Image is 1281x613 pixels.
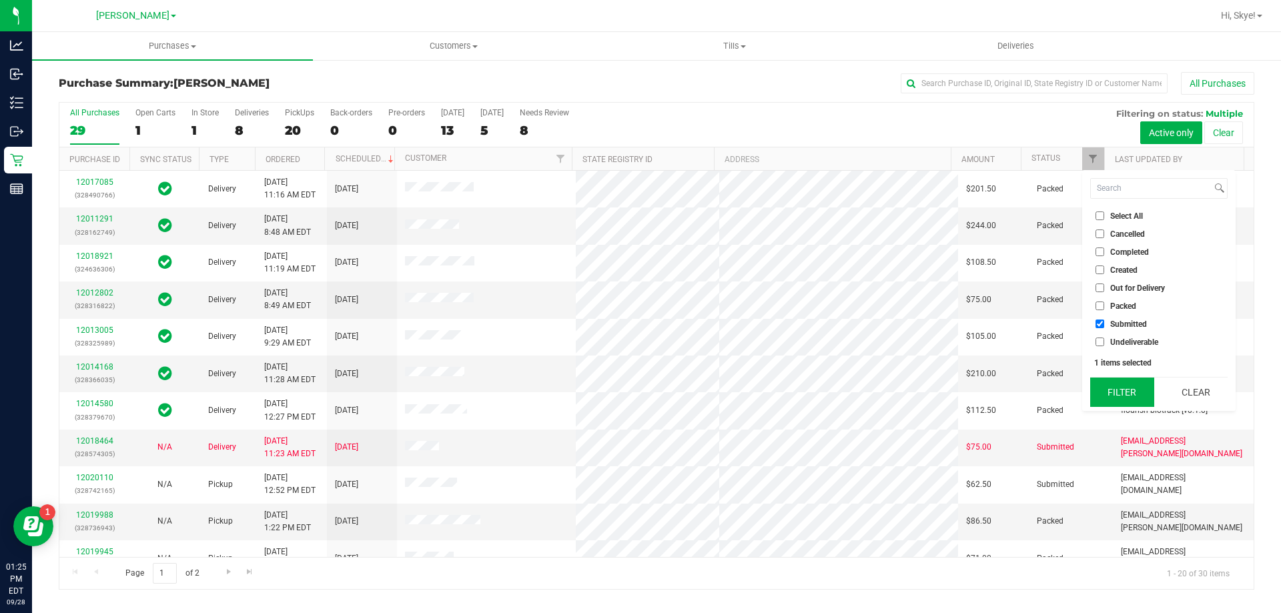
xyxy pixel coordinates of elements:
p: (328379670) [67,411,121,424]
a: 12014580 [76,399,113,408]
span: [DATE] [335,515,358,528]
a: 12019945 [76,547,113,556]
span: Packed [1037,368,1063,380]
inline-svg: Reports [10,182,23,195]
a: Tills [594,32,875,60]
span: Not Applicable [157,442,172,452]
span: In Sync [158,401,172,420]
inline-svg: Inbound [10,67,23,81]
a: State Registry ID [582,155,653,164]
span: $112.50 [966,404,996,417]
iframe: Resource center [13,506,53,546]
a: Last Updated By [1115,155,1182,164]
span: Completed [1110,248,1149,256]
button: N/A [157,552,172,565]
span: [DATE] [335,441,358,454]
p: 09/28 [6,597,26,607]
span: Hi, Skye! [1221,10,1256,21]
div: 1 items selected [1094,358,1224,368]
inline-svg: Retail [10,153,23,167]
span: Packed [1037,404,1063,417]
input: Select All [1096,211,1104,220]
span: Delivery [208,293,236,306]
a: 12012802 [76,288,113,297]
span: Pickup [208,552,233,565]
a: 12018464 [76,436,113,446]
span: [DATE] 11:16 AM EDT [264,176,316,201]
input: 1 [153,563,177,584]
p: (328366035) [67,374,121,386]
span: Purchases [32,40,313,52]
span: Submitted [1110,320,1147,328]
span: Not Applicable [157,516,172,526]
span: In Sync [158,364,172,383]
span: [DATE] 11:23 AM EDT [264,435,316,460]
span: Delivery [208,368,236,380]
a: Scheduled [336,154,396,163]
div: PickUps [285,108,314,117]
span: [DATE] [335,219,358,232]
div: 5 [480,123,504,138]
div: 0 [388,123,425,138]
button: Filter [1090,378,1154,407]
th: Address [714,147,951,171]
span: [DATE] 11:28 AM EDT [264,361,316,386]
span: Select All [1110,212,1143,220]
span: [DATE] [335,256,358,269]
span: Created [1110,266,1138,274]
div: Back-orders [330,108,372,117]
span: [DATE] [335,404,358,417]
span: [DATE] 9:29 AM EDT [264,324,311,350]
h3: Purchase Summary: [59,77,457,89]
span: Cancelled [1110,230,1145,238]
button: All Purchases [1181,72,1254,95]
p: (328574305) [67,448,121,460]
a: Go to the next page [219,563,238,581]
button: Clear [1204,121,1243,144]
span: Packed [1037,552,1063,565]
p: (328736943) [67,522,121,534]
div: 20 [285,123,314,138]
input: Out for Delivery [1096,283,1104,292]
span: $62.50 [966,478,991,491]
span: [EMAIL_ADDRESS][PERSON_NAME][DOMAIN_NAME] [1121,546,1246,571]
span: Packed [1037,219,1063,232]
a: 12017085 [76,177,113,187]
div: 1 [135,123,175,138]
span: In Sync [158,327,172,346]
span: [DATE] 12:27 PM EDT [264,398,316,423]
span: Delivery [208,256,236,269]
span: Pickup [208,515,233,528]
input: Submitted [1096,320,1104,328]
span: [DATE] 8:49 AM EDT [264,287,311,312]
span: $105.00 [966,330,996,343]
input: Search [1091,179,1212,198]
button: Clear [1164,378,1228,407]
a: Ordered [266,155,300,164]
span: Delivery [208,330,236,343]
span: [DATE] [335,368,358,380]
div: Deliveries [235,108,269,117]
span: Pickup [208,478,233,491]
span: Multiple [1206,108,1243,119]
span: [DATE] 1:22 PM EDT [264,509,311,534]
a: Purchases [32,32,313,60]
span: $86.50 [966,515,991,528]
inline-svg: Outbound [10,125,23,138]
inline-svg: Analytics [10,39,23,52]
button: Active only [1140,121,1202,144]
span: Customers [314,40,593,52]
input: Undeliverable [1096,338,1104,346]
div: All Purchases [70,108,119,117]
span: $244.00 [966,219,996,232]
span: Delivery [208,441,236,454]
p: (328316822) [67,299,121,312]
iframe: Resource center unread badge [39,504,55,520]
span: [PERSON_NAME] [173,77,270,89]
button: N/A [157,441,172,454]
span: Packed [1037,293,1063,306]
span: Deliveries [979,40,1052,52]
span: Tills [594,40,874,52]
div: 1 [191,123,219,138]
